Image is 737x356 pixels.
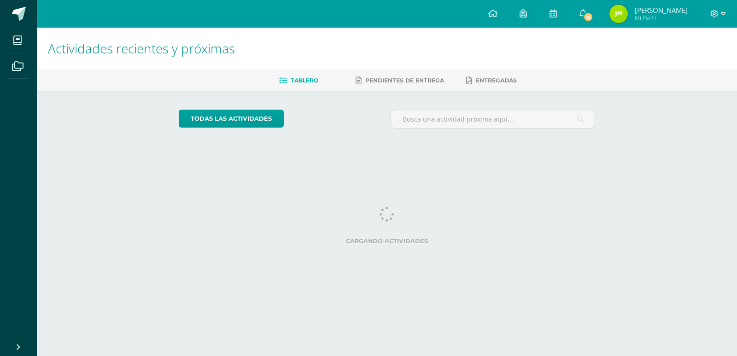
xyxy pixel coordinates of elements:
span: Pendientes de entrega [365,77,444,84]
img: e17c780859560e03a685d155f00b5233.png [609,5,628,23]
span: Actividades recientes y próximas [48,40,235,57]
label: Cargando actividades [179,238,596,245]
input: Busca una actividad próxima aquí... [391,110,595,128]
span: Mi Perfil [635,14,688,22]
a: Entregadas [466,73,517,88]
span: Tablero [291,77,318,84]
span: [PERSON_NAME] [635,6,688,15]
a: Tablero [279,73,318,88]
span: Entregadas [476,77,517,84]
a: todas las Actividades [179,110,284,128]
span: 16 [583,12,593,22]
a: Pendientes de entrega [356,73,444,88]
